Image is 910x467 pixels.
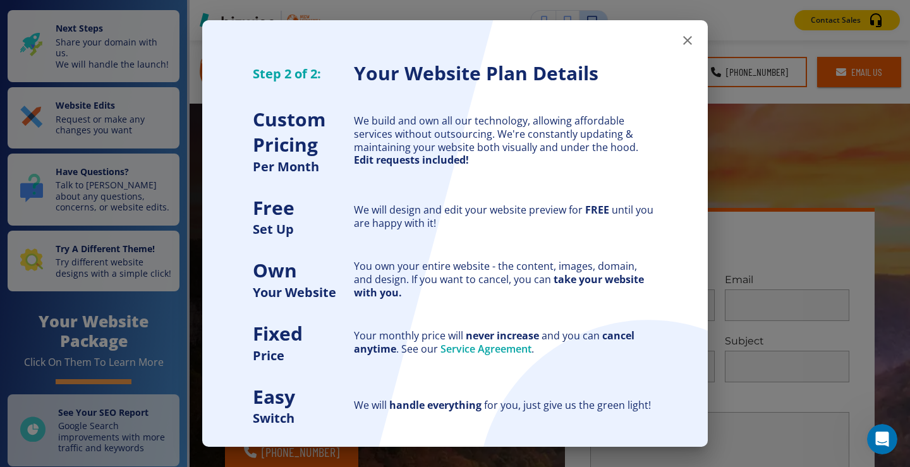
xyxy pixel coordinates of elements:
div: We will for you, just give us the green light! [354,399,657,412]
strong: Easy [253,384,295,409]
strong: take your website with you. [354,272,644,300]
strong: Edit requests included! [354,153,469,167]
div: We build and own all our technology, allowing affordable services without outsourcing. We're cons... [354,114,657,167]
strong: cancel anytime [354,329,634,356]
h5: Set Up [253,221,354,238]
h3: Your Website Plan Details [354,61,657,87]
h5: Step 2 of 2: [253,65,354,82]
iframe: Intercom live chat [867,424,897,454]
h5: Price [253,347,354,364]
div: We will design and edit your website preview for until you are happy with it! [354,203,657,230]
div: You own your entire website - the content, images, domain, and design. If you want to cancel, you... [354,260,657,299]
strong: handle everything [389,398,482,412]
h5: Per Month [253,158,354,175]
strong: Free [253,195,294,221]
strong: FREE [585,203,609,217]
strong: never increase [466,329,539,343]
strong: Fixed [253,320,303,346]
strong: Custom Pricing [253,106,325,158]
strong: Own [253,257,297,283]
a: Service Agreement [440,342,531,356]
div: Your monthly price will and you can . See our . [354,329,657,356]
h5: Your Website [253,284,354,301]
h5: Switch [253,409,354,427]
